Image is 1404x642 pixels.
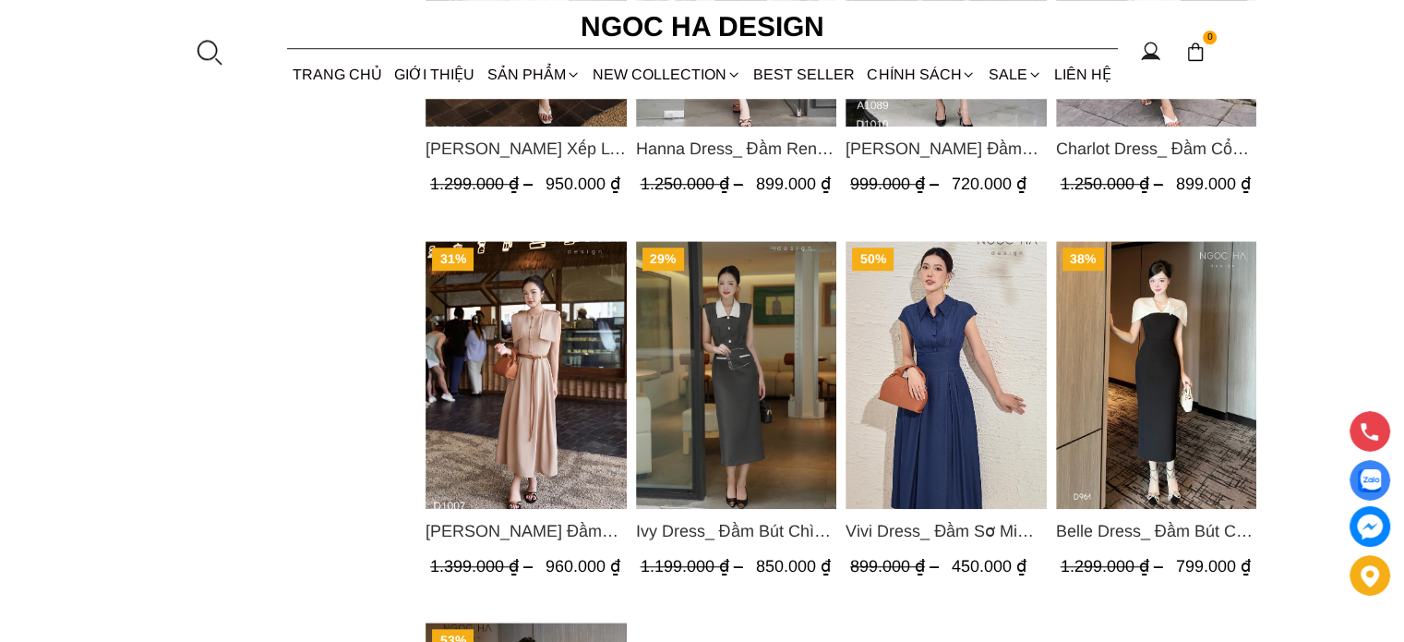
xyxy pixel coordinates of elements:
span: 1.199.000 ₫ [640,557,747,575]
div: Chính sách [861,50,982,99]
a: Link to Ella Dress_Đầm Xếp Ly Xòe Khóa Đồng Màu Trắng D1006 [426,136,627,162]
span: 1.299.000 ₫ [430,175,537,193]
a: SALE [982,50,1048,99]
a: Link to Mary Dress_ Đầm Kẻ Sọc Sát Nách Khóa Đồng D1010 [846,136,1047,162]
span: 850.000 ₫ [755,557,830,575]
span: 450.000 ₫ [952,557,1026,575]
a: LIÊN HỆ [1048,50,1117,99]
a: Product image - Vivi Dress_ Đầm Sơ Mi Rớt Vai Bò Lụa Màu Xanh D1000 [846,241,1047,509]
span: 950.000 ₫ [546,175,620,193]
span: 960.000 ₫ [546,557,620,575]
span: [PERSON_NAME] Đầm Kẻ Sọc Sát Nách Khóa Đồng D1010 [846,136,1047,162]
img: Display image [1358,469,1381,492]
a: Display image [1350,460,1390,501]
a: messenger [1350,506,1390,547]
img: img-CART-ICON-ksit0nf1 [1185,42,1206,62]
img: Ivy Dress_ Đầm Bút Chì Vai Chờm Màu Ghi Mix Cổ Trắng D1005 [635,241,836,509]
a: TRANG CHỦ [287,50,389,99]
span: 0 [1203,30,1218,45]
span: 1.299.000 ₫ [1060,557,1167,575]
a: NEW COLLECTION [586,50,747,99]
span: Hanna Dress_ Đầm Ren Mix Vải Thô Màu Đen D1011 [635,136,836,162]
span: 899.000 ₫ [850,557,943,575]
span: [PERSON_NAME] Xếp Ly Xòe Khóa Đồng Màu Trắng D1006 [426,136,627,162]
span: 720.000 ₫ [952,175,1026,193]
span: Belle Dress_ Đầm Bút Chì Đen Phối Choàng Vai May Ly Màu Trắng Kèm Hoa D961 [1055,518,1256,544]
a: Link to Ivy Dress_ Đầm Bút Chì Vai Chờm Màu Ghi Mix Cổ Trắng D1005 [635,518,836,544]
span: 1.250.000 ₫ [1060,175,1167,193]
img: Belle Dress_ Đầm Bút Chì Đen Phối Choàng Vai May Ly Màu Trắng Kèm Hoa D961 [1055,241,1256,509]
a: Link to Helen Dress_ Đầm Xòe Choàng Vai Màu Bee Kaki D1007 [426,518,627,544]
a: Product image - Belle Dress_ Đầm Bút Chì Đen Phối Choàng Vai May Ly Màu Trắng Kèm Hoa D961 [1055,241,1256,509]
a: GIỚI THIỆU [389,50,481,99]
a: Ngoc Ha Design [564,5,841,49]
span: Ivy Dress_ Đầm Bút Chì Vai Chờm Màu Ghi Mix Cổ Trắng D1005 [635,518,836,544]
img: Vivi Dress_ Đầm Sơ Mi Rớt Vai Bò Lụa Màu Xanh D1000 [846,241,1047,509]
span: 899.000 ₫ [755,175,830,193]
span: 1.250.000 ₫ [640,175,747,193]
a: Link to Belle Dress_ Đầm Bút Chì Đen Phối Choàng Vai May Ly Màu Trắng Kèm Hoa D961 [1055,518,1256,544]
span: 999.000 ₫ [850,175,943,193]
img: Helen Dress_ Đầm Xòe Choàng Vai Màu Bee Kaki D1007 [426,241,627,509]
span: 899.000 ₫ [1175,175,1250,193]
a: Link to Charlot Dress_ Đầm Cổ Tròn Xếp Ly Giữa Kèm Đai Màu Kem D1009 [1055,136,1256,162]
div: SẢN PHẨM [481,50,586,99]
a: Link to Vivi Dress_ Đầm Sơ Mi Rớt Vai Bò Lụa Màu Xanh D1000 [846,518,1047,544]
span: 1.399.000 ₫ [430,557,537,575]
span: 799.000 ₫ [1175,557,1250,575]
a: Product image - Ivy Dress_ Đầm Bút Chì Vai Chờm Màu Ghi Mix Cổ Trắng D1005 [635,241,836,509]
a: Product image - Helen Dress_ Đầm Xòe Choàng Vai Màu Bee Kaki D1007 [426,241,627,509]
span: Vivi Dress_ Đầm Sơ Mi Rớt Vai Bò Lụa Màu Xanh D1000 [846,518,1047,544]
a: BEST SELLER [748,50,861,99]
a: Link to Hanna Dress_ Đầm Ren Mix Vải Thô Màu Đen D1011 [635,136,836,162]
span: Charlot Dress_ Đầm Cổ Tròn Xếp Ly Giữa Kèm Đai Màu Kem D1009 [1055,136,1256,162]
span: [PERSON_NAME] Đầm Xòe Choàng Vai Màu Bee Kaki D1007 [426,518,627,544]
